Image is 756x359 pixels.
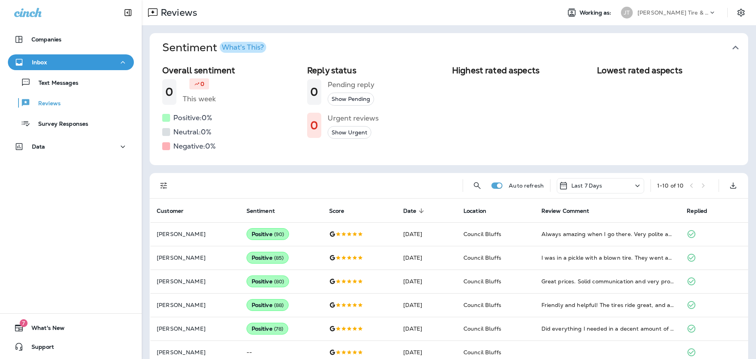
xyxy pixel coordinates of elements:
[310,86,318,99] h1: 0
[246,228,289,240] div: Positive
[403,208,417,214] span: Date
[452,65,591,75] h2: Highest rated aspects
[8,95,134,111] button: Reviews
[274,302,284,309] span: ( 88 )
[463,301,501,309] span: Council Bluffs
[397,317,457,340] td: [DATE]
[157,349,234,355] p: [PERSON_NAME]
[463,231,501,238] span: Council Bluffs
[20,319,28,327] span: 7
[541,325,674,333] div: Did everything I needed in a decent amount of time and kept me informed of the progress. I have a...
[541,230,674,238] div: Always amazing when I go there. Very polite and always informs me of what it going on.
[246,208,275,214] span: Sentiment
[246,207,285,214] span: Sentiment
[8,54,134,70] button: Inbox
[8,339,134,355] button: Support
[637,9,708,16] p: [PERSON_NAME] Tire & Auto
[469,178,485,193] button: Search Reviews
[580,9,613,16] span: Working as:
[156,33,754,62] button: SentimentWhat's This?
[150,62,748,165] div: SentimentWhat's This?
[246,323,289,335] div: Positive
[157,255,234,261] p: [PERSON_NAME]
[397,270,457,293] td: [DATE]
[734,6,748,20] button: Settings
[173,112,212,124] h5: Positive: 0 %
[463,254,501,261] span: Council Bluffs
[463,278,501,285] span: Council Bluffs
[329,207,355,214] span: Score
[162,41,266,54] h1: Sentiment
[541,301,674,309] div: Friendly and helpful! The tires ride great, and at a great price!..👍
[403,207,427,214] span: Date
[157,302,234,308] p: [PERSON_NAME]
[307,65,446,75] h2: Reply status
[8,74,134,91] button: Text Messages
[162,65,301,75] h2: Overall sentiment
[463,207,497,214] span: Location
[397,222,457,246] td: [DATE]
[541,207,600,214] span: Review Comment
[463,208,486,214] span: Location
[328,126,371,139] button: Show Urgent
[183,93,216,105] h5: This week
[8,320,134,336] button: 7What's New
[32,143,45,150] p: Data
[24,325,65,334] span: What's New
[222,44,264,51] div: What's This?
[274,231,284,238] span: ( 90 )
[597,65,736,75] h2: Lowest rated aspects
[246,299,289,311] div: Positive
[117,5,139,20] button: Collapse Sidebar
[463,325,501,332] span: Council Bluffs
[157,326,234,332] p: [PERSON_NAME]
[274,326,283,332] span: ( 78 )
[31,80,78,87] p: Text Messages
[246,275,289,287] div: Positive
[463,349,501,356] span: Council Bluffs
[397,293,457,317] td: [DATE]
[156,178,172,193] button: Filters
[165,86,173,99] h1: 0
[157,278,234,285] p: [PERSON_NAME]
[30,100,61,108] p: Reviews
[157,7,197,19] p: Reviews
[8,32,134,47] button: Companies
[173,140,216,153] h5: Negative: 0 %
[571,182,602,189] p: Last 7 Days
[725,178,741,193] button: Export as CSV
[328,93,374,106] button: Show Pending
[31,36,61,43] p: Companies
[220,42,266,53] button: What's This?
[328,78,374,91] h5: Pending reply
[30,121,88,128] p: Survey Responses
[541,277,674,285] div: Great prices. Solid communication and very professional. Thanks
[541,254,674,262] div: I was in a pickle with a blown tire. They went above and beyond to help. And got me back on the r...
[8,139,134,154] button: Data
[310,119,318,132] h1: 0
[274,255,284,261] span: ( 85 )
[328,112,379,125] h5: Urgent reviews
[509,182,544,189] p: Auto refresh
[246,252,289,264] div: Positive
[32,59,47,65] p: Inbox
[397,246,457,270] td: [DATE]
[621,7,633,19] div: JT
[157,208,183,214] span: Customer
[274,278,284,285] span: ( 80 )
[657,182,684,189] div: 1 - 10 of 10
[157,231,234,237] p: [PERSON_NAME]
[173,126,211,138] h5: Neutral: 0 %
[24,344,54,353] span: Support
[687,207,717,214] span: Replied
[329,208,345,214] span: Score
[157,207,194,214] span: Customer
[200,80,204,88] p: 0
[541,208,589,214] span: Review Comment
[687,208,707,214] span: Replied
[8,115,134,132] button: Survey Responses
